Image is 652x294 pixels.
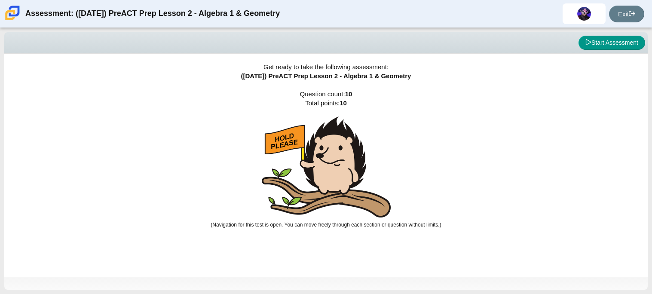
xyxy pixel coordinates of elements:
a: Exit [609,6,644,22]
img: Carmen School of Science & Technology [3,4,21,22]
small: (Navigation for this test is open. You can move freely through each section or question without l... [211,222,441,228]
div: Assessment: ([DATE]) PreACT Prep Lesson 2 - Algebra 1 & Geometry [25,3,280,24]
button: Start Assessment [579,36,645,50]
span: ([DATE]) PreACT Prep Lesson 2 - Algebra 1 & Geometry [241,72,411,80]
span: Question count: Total points: [211,90,441,228]
b: 10 [345,90,352,98]
a: Carmen School of Science & Technology [3,16,21,23]
img: leonardo.garcia.bHj253 [577,7,591,21]
b: 10 [340,99,347,107]
img: hedgehog-hold-please.png [262,116,391,217]
span: Get ready to take the following assessment: [263,63,389,70]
